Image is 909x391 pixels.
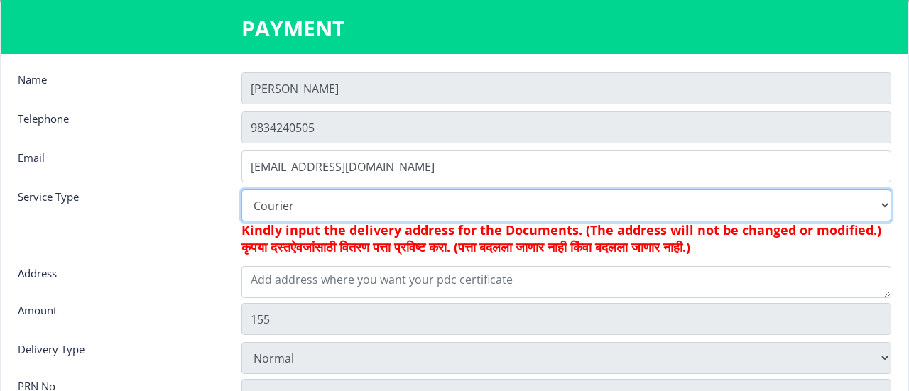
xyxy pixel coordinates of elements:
input: Amount [241,303,891,335]
input: Email [241,150,891,182]
div: Name [7,72,231,101]
h6: Kindly input the delivery address for the Documents. (The address will not be changed or modified... [241,221,891,255]
div: Amount [7,303,231,331]
div: Delivery Type [7,342,231,370]
div: Address [7,266,231,294]
div: Telephone [7,111,231,140]
h3: PAYMENT [241,14,668,43]
input: Telephone [241,111,891,143]
input: Name [241,72,891,104]
div: Service Type [7,189,231,258]
div: Email [7,150,231,179]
